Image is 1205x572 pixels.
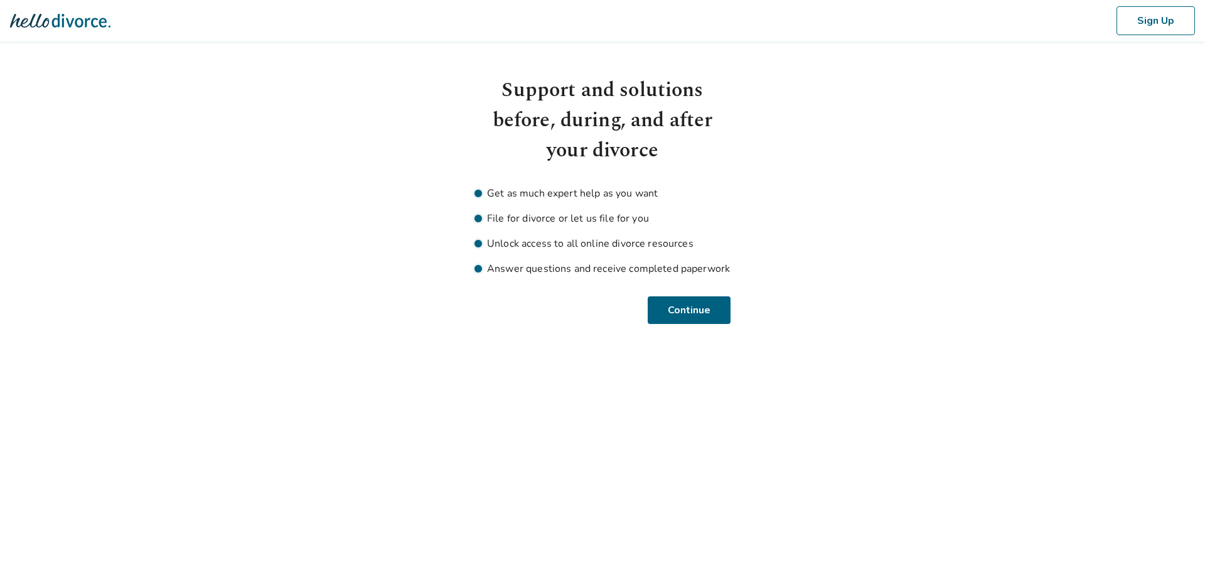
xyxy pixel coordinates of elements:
button: Sign Up [1117,6,1195,35]
img: Hello Divorce Logo [10,8,110,33]
li: File for divorce or let us file for you [474,211,731,226]
li: Answer questions and receive completed paperwork [474,261,731,276]
button: Continue [650,296,731,324]
h1: Support and solutions before, during, and after your divorce [474,75,731,166]
li: Get as much expert help as you want [474,186,731,201]
li: Unlock access to all online divorce resources [474,236,731,251]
